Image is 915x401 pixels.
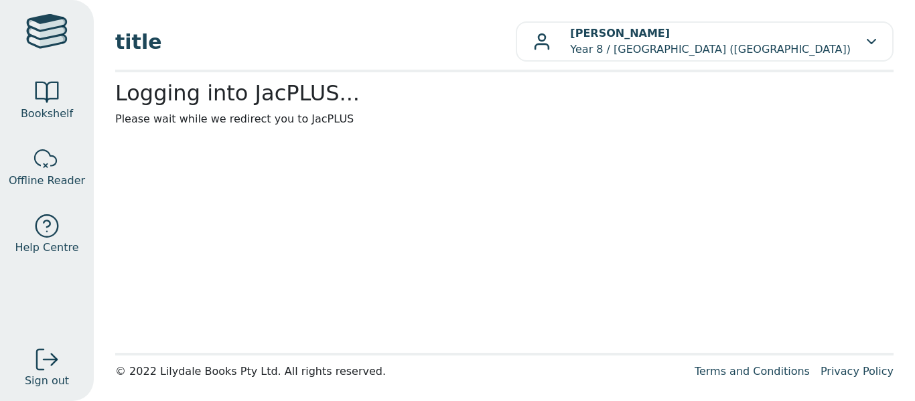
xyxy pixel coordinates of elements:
[21,106,73,122] span: Bookshelf
[115,27,516,57] span: title
[570,27,670,39] b: [PERSON_NAME]
[115,364,684,380] div: © 2022 Lilydale Books Pty Ltd. All rights reserved.
[15,240,78,256] span: Help Centre
[25,373,69,389] span: Sign out
[695,365,810,378] a: Terms and Conditions
[9,173,85,189] span: Offline Reader
[570,25,851,58] p: Year 8 / [GEOGRAPHIC_DATA] ([GEOGRAPHIC_DATA])
[115,111,894,127] p: Please wait while we redirect you to JacPLUS
[516,21,894,62] button: [PERSON_NAME]Year 8 / [GEOGRAPHIC_DATA] ([GEOGRAPHIC_DATA])
[821,365,894,378] a: Privacy Policy
[115,80,894,106] h2: Logging into JacPLUS...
